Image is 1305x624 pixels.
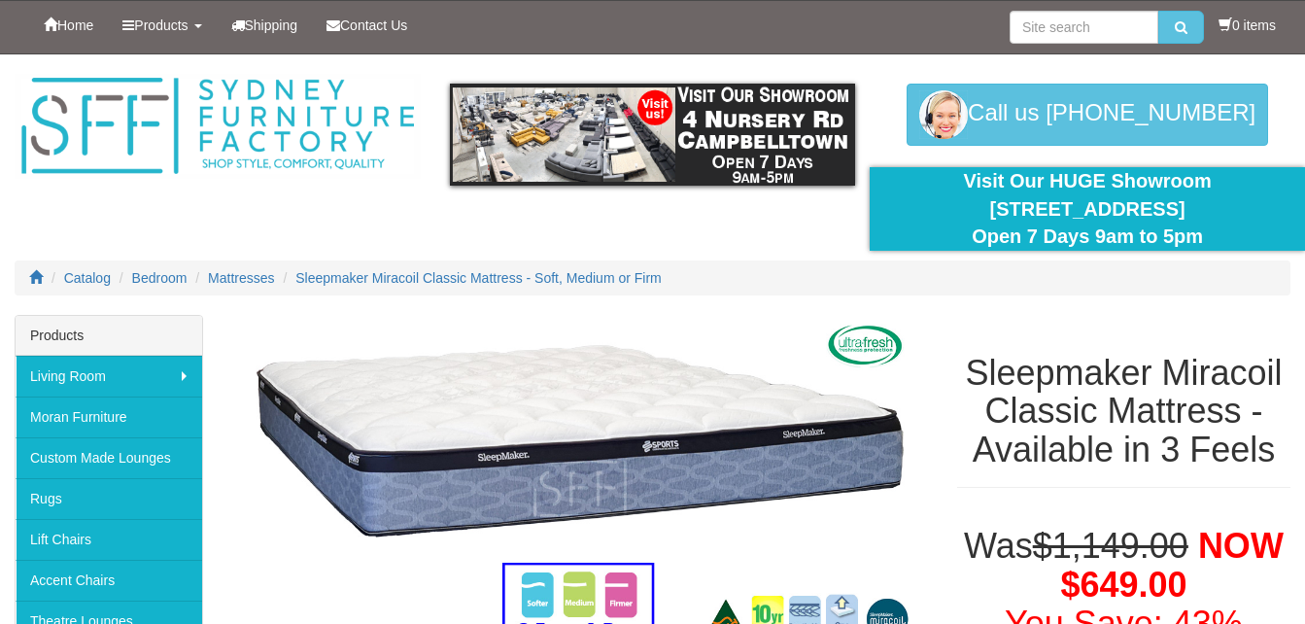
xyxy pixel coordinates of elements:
a: Sleepmaker Miracoil Classic Mattress - Soft, Medium or Firm [295,270,662,286]
a: Mattresses [208,270,274,286]
img: Sydney Furniture Factory [15,74,421,179]
a: Living Room [16,356,202,397]
div: Products [16,316,202,356]
a: Contact Us [312,1,422,50]
a: Accent Chairs [16,560,202,601]
input: Site search [1010,11,1158,44]
img: showroom.gif [450,84,856,186]
a: Rugs [16,478,202,519]
a: Shipping [217,1,313,50]
span: Products [134,17,188,33]
a: Custom Made Lounges [16,437,202,478]
h1: Sleepmaker Miracoil Classic Mattress - Available in 3 Feels [957,354,1290,469]
span: Home [57,17,93,33]
a: Catalog [64,270,111,286]
a: Moran Furniture [16,397,202,437]
span: Contact Us [340,17,407,33]
a: Products [108,1,216,50]
a: Lift Chairs [16,519,202,560]
del: $1,149.00 [1033,526,1188,566]
span: Shipping [245,17,298,33]
li: 0 items [1219,16,1276,35]
div: Visit Our HUGE Showroom [STREET_ADDRESS] Open 7 Days 9am to 5pm [884,167,1290,251]
a: Bedroom [132,270,188,286]
a: Home [29,1,108,50]
span: NOW $649.00 [1060,526,1283,605]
